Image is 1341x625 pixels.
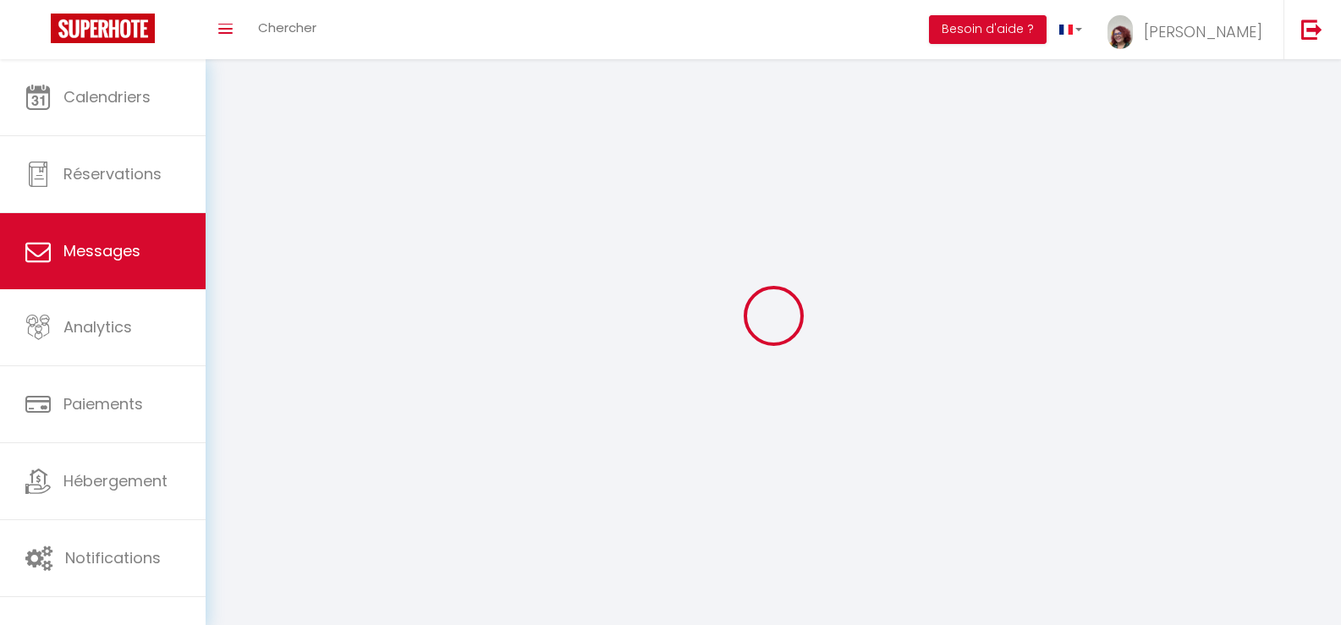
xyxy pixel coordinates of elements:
[929,15,1047,44] button: Besoin d'aide ?
[63,393,143,414] span: Paiements
[63,470,168,491] span: Hébergement
[63,86,151,107] span: Calendriers
[258,19,316,36] span: Chercher
[1107,15,1133,49] img: ...
[63,163,162,184] span: Réservations
[63,240,140,261] span: Messages
[1301,19,1322,40] img: logout
[1144,21,1262,42] span: [PERSON_NAME]
[63,316,132,337] span: Analytics
[65,547,161,568] span: Notifications
[51,14,155,43] img: Super Booking
[14,7,64,58] button: Ouvrir le widget de chat LiveChat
